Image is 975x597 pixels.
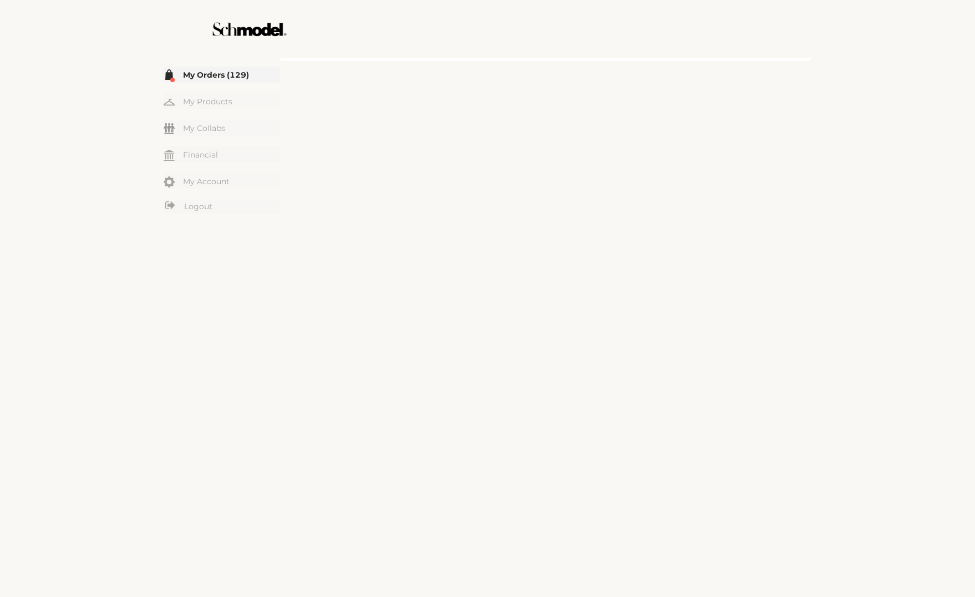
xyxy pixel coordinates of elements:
a: My Account [164,173,280,189]
img: my-account.svg [164,176,175,188]
img: my-hanger.svg [164,97,175,108]
a: Financial [164,146,280,163]
img: my-financial.svg [164,150,175,161]
a: My Collabs [164,120,280,136]
img: my-order.svg [164,69,175,80]
a: Logout [164,200,280,214]
a: My Products [164,93,280,109]
a: My Orders (129) [164,67,280,83]
div: Menu [164,67,280,215]
img: my-friends.svg [164,123,175,134]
